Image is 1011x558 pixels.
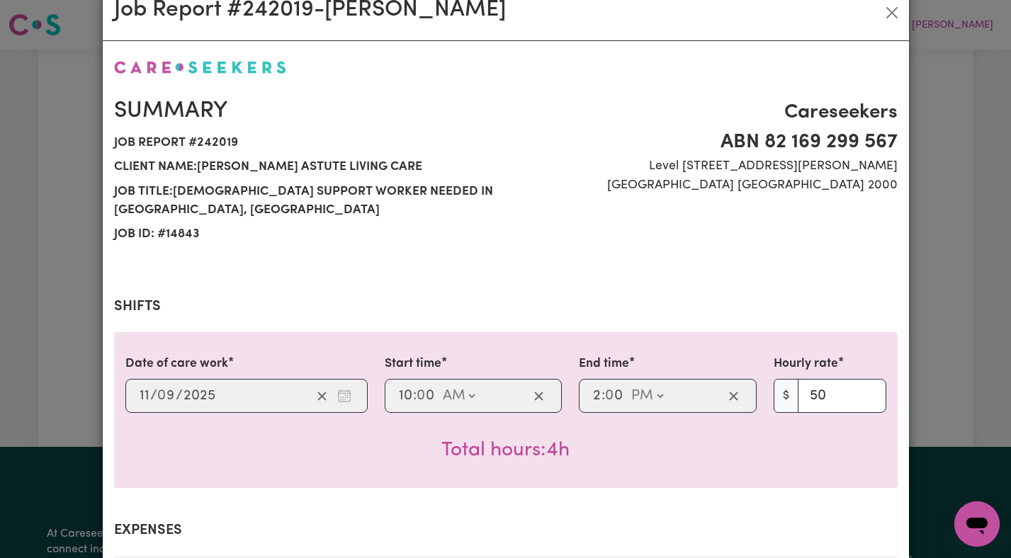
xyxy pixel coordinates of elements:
span: : [413,388,417,404]
label: Start time [385,355,441,373]
label: Hourly rate [774,355,838,373]
label: Date of care work [125,355,228,373]
span: $ [774,379,798,413]
span: 0 [157,389,166,403]
button: Close [881,1,903,24]
span: ABN 82 169 299 567 [514,127,898,157]
button: Clear date [311,385,333,406]
span: / [176,388,183,404]
span: / [150,388,157,404]
input: -- [592,385,601,406]
span: 0 [605,389,614,403]
button: Enter the date of care work [333,385,356,406]
span: Client name: [PERSON_NAME] Astute Living Care [114,155,497,179]
img: Careseekers logo [114,61,286,74]
input: -- [398,385,413,406]
label: End time [579,355,629,373]
span: Job report # 242019 [114,131,497,155]
span: Total hours worked: 4 hours [441,440,570,460]
input: -- [158,385,176,406]
input: -- [139,385,150,406]
span: [GEOGRAPHIC_DATA] [GEOGRAPHIC_DATA] 2000 [514,176,898,195]
span: Careseekers [514,98,898,127]
span: 0 [417,389,425,403]
span: Job ID: # 14843 [114,222,497,246]
iframe: Button to launch messaging window [954,501,1000,547]
span: Job title: [DEMOGRAPHIC_DATA] Support Worker Needed In [GEOGRAPHIC_DATA], [GEOGRAPHIC_DATA] [114,180,497,223]
h2: Expenses [114,522,898,539]
input: -- [606,385,624,406]
h2: Shifts [114,298,898,315]
h2: Summary [114,98,497,125]
input: ---- [183,385,216,406]
span: Level [STREET_ADDRESS][PERSON_NAME] [514,157,898,176]
input: -- [417,385,436,406]
span: : [601,388,605,404]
